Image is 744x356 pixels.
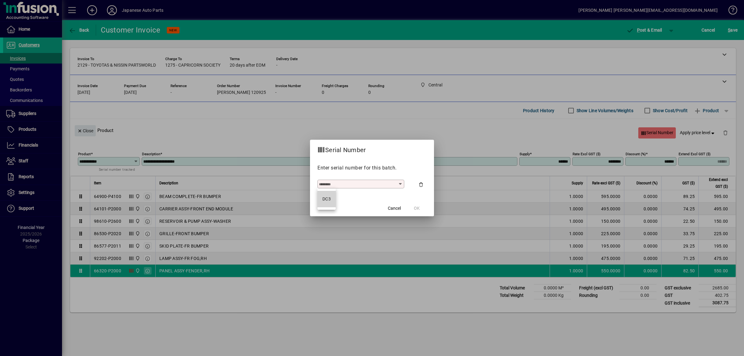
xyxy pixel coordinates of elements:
button: Cancel [384,203,404,214]
span: Cancel [388,205,401,212]
div: DC3 [322,196,331,202]
h2: Serial Number [310,140,373,158]
mat-error: Required [319,188,399,195]
p: Enter serial number for this batch. [317,164,427,172]
mat-option: DC3 [317,191,336,207]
